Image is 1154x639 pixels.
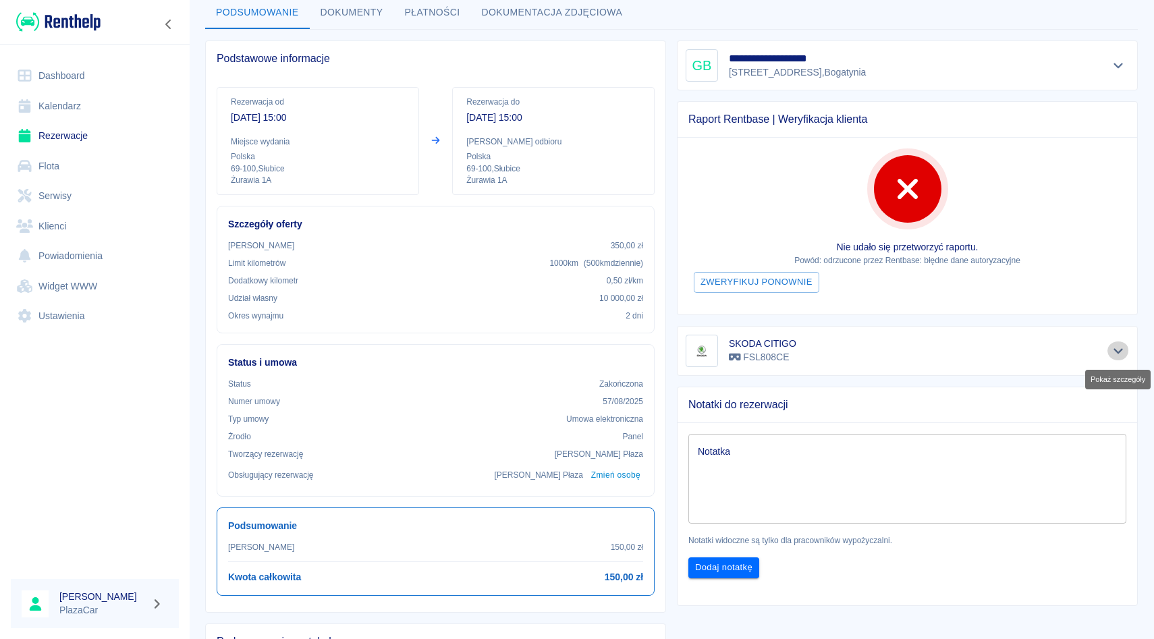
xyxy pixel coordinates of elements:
p: [PERSON_NAME] [228,541,294,553]
p: [DATE] 15:00 [231,111,405,125]
p: Polska [231,150,405,163]
h6: 150,00 zł [605,570,643,584]
a: Flota [11,151,179,182]
p: Dodatkowy kilometr [228,275,298,287]
p: 2 dni [626,310,643,322]
p: 69-100 , Słubice [466,163,640,175]
p: [PERSON_NAME] Płaza [555,448,643,460]
p: Polska [466,150,640,163]
p: 0,50 zł /km [607,275,643,287]
h6: Podsumowanie [228,519,643,533]
h6: Szczegóły oferty [228,217,643,231]
button: Zmień osobę [588,466,643,485]
p: 10 000,00 zł [599,292,643,304]
button: Zwiń nawigację [159,16,179,33]
a: Rezerwacje [11,121,179,151]
p: 150,00 zł [611,541,643,553]
p: 1000 km [549,257,643,269]
h6: SKODA CITIGO [729,337,796,350]
a: Dashboard [11,61,179,91]
p: [PERSON_NAME] [228,240,294,252]
p: Rezerwacja do [466,96,640,108]
p: 69-100 , Słubice [231,163,405,175]
p: Powód: odrzucone przez Rentbase: błędne dane autoryzacyjne [688,254,1126,267]
p: Nie udało się przetworzyć raportu. [688,240,1126,254]
a: Ustawienia [11,301,179,331]
p: Żurawia 1A [466,175,640,186]
span: Raport Rentbase | Weryfikacja klienta [688,113,1126,126]
p: Numer umowy [228,395,280,408]
a: Klienci [11,211,179,242]
p: Status [228,378,251,390]
p: Okres wynajmu [228,310,283,322]
div: GB [686,49,718,82]
p: Limit kilometrów [228,257,285,269]
p: 350,00 zł [611,240,643,252]
p: 57/08/2025 [603,395,643,408]
span: Notatki do rezerwacji [688,398,1126,412]
p: Umowa elektroniczna [566,413,643,425]
p: [PERSON_NAME] odbioru [466,136,640,148]
button: Zweryfikuj ponownie [694,272,819,293]
img: Renthelp logo [16,11,101,33]
button: Pokaż szczegóły [1107,341,1130,360]
p: FSL808CE [729,350,796,364]
p: Tworzący rezerwację [228,448,303,460]
p: Typ umowy [228,413,269,425]
button: Dodaj notatkę [688,557,759,578]
p: Żurawia 1A [231,175,405,186]
span: ( 500 km dziennie ) [584,258,643,268]
p: [STREET_ADDRESS] , Bogatynia [729,65,866,80]
p: Obsługujący rezerwację [228,469,314,481]
p: Żrodło [228,430,251,443]
p: PlazaCar [59,603,146,617]
p: Miejsce wydania [231,136,405,148]
p: Rezerwacja od [231,96,405,108]
a: Serwisy [11,181,179,211]
a: Powiadomienia [11,241,179,271]
p: Panel [623,430,644,443]
p: Udział własny [228,292,277,304]
div: Pokaż szczegóły [1085,370,1151,389]
p: [PERSON_NAME] Płaza [495,469,583,481]
a: Kalendarz [11,91,179,121]
h6: [PERSON_NAME] [59,590,146,603]
p: Zakończona [599,378,643,390]
h6: Status i umowa [228,356,643,370]
h6: Kwota całkowita [228,570,301,584]
a: Widget WWW [11,271,179,302]
button: Pokaż szczegóły [1107,56,1130,75]
p: [DATE] 15:00 [466,111,640,125]
p: Notatki widoczne są tylko dla pracowników wypożyczalni. [688,534,1126,547]
span: Podstawowe informacje [217,52,655,65]
img: Image [688,337,715,364]
a: Renthelp logo [11,11,101,33]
